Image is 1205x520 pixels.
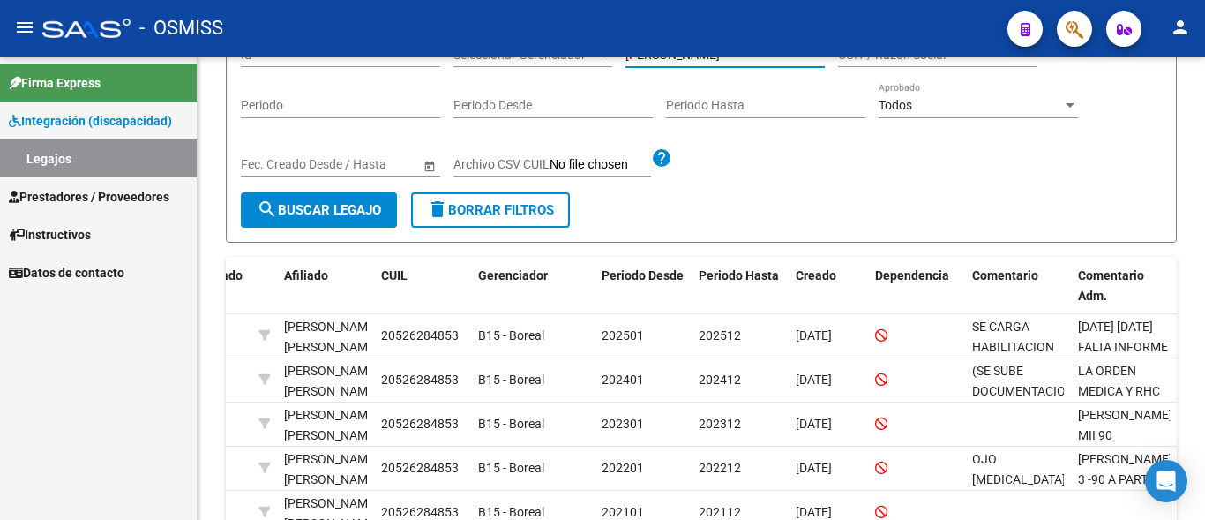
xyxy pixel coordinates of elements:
[1078,268,1144,303] span: Comentario Adm.
[796,328,832,343] span: [DATE]
[602,505,644,519] span: 202101
[381,417,459,431] span: 20526284853
[796,373,832,387] span: [DATE]
[381,505,459,519] span: 20526284853
[699,461,741,475] span: 202212
[796,505,832,519] span: [DATE]
[471,257,595,315] datatable-header-cell: Gerenciador
[284,449,378,490] div: [PERSON_NAME] [PERSON_NAME]
[796,417,832,431] span: [DATE]
[284,361,378,402] div: [PERSON_NAME] [PERSON_NAME]
[311,157,397,172] input: End date
[699,505,741,519] span: 202112
[868,257,965,315] datatable-header-cell: Dependencia
[602,373,644,387] span: 202401
[241,192,397,228] button: Buscar Legajo
[9,73,101,93] span: Firma Express
[241,157,296,172] input: Start date
[699,328,741,343] span: 202512
[602,328,644,343] span: 202501
[257,199,278,220] mat-icon: search
[1170,17,1191,38] mat-icon: person
[478,505,544,519] span: B15 - Boreal
[972,268,1038,283] span: Comentario
[602,417,644,431] span: 202301
[879,98,912,112] span: Todos
[699,417,741,431] span: 202312
[9,111,172,131] span: Integración (discapacidad)
[595,257,692,315] datatable-header-cell: Periodo Desde
[9,263,124,283] span: Datos de contacto
[1078,320,1168,474] span: 12/2/25 4/1/25 FALTA INFORME EI 5/5/25-CUD VENCE PRORROGA FEBRERO 2025 RNP OLIVARES VENCE MAYO/25
[550,157,651,173] input: Archivo CSV CUIL
[789,257,868,315] datatable-header-cell: Creado
[381,328,459,343] span: 20526284853
[602,268,684,283] span: Periodo Desde
[602,461,644,475] span: 202201
[1078,408,1172,442] span: OLIVARES CARRACO CARLOS MARIANO-BROCA MII 90
[972,320,1073,474] span: SE CARGA HABILITACION DE CENTRO 05/08/2025-BOREAL VER OBSERVACIONES- CUD VENCIDO 12/2/25
[284,317,378,358] div: [PERSON_NAME] [PERSON_NAME]
[965,257,1071,315] datatable-header-cell: Comentario
[1145,460,1187,502] div: Open Intercom Messenger
[453,157,550,171] span: Archivo CSV CUIL
[381,373,459,387] span: 20526284853
[374,257,471,315] datatable-header-cell: CUIL
[699,268,779,283] span: Periodo Hasta
[284,268,328,283] span: Afiliado
[478,268,548,283] span: Gerenciador
[381,268,408,283] span: CUIL
[139,9,223,48] span: - OSMISS
[411,192,570,228] button: Borrar Filtros
[277,257,374,315] datatable-header-cell: Afiliado
[692,257,789,315] datatable-header-cell: Periodo Hasta
[478,417,544,431] span: B15 - Boreal
[478,373,544,387] span: B15 - Boreal
[699,373,741,387] span: 202412
[651,147,672,169] mat-icon: help
[427,202,554,218] span: Borrar Filtros
[796,268,836,283] span: Creado
[14,17,35,38] mat-icon: menu
[381,461,459,475] span: 20526284853
[427,199,448,220] mat-icon: delete
[420,156,438,175] button: Open calendar
[9,187,169,207] span: Prestadores / Proveedores
[875,268,949,283] span: Dependencia
[257,202,381,218] span: Buscar Legajo
[478,461,544,475] span: B15 - Boreal
[478,328,544,343] span: B15 - Boreal
[284,405,378,446] div: [PERSON_NAME] [PERSON_NAME]
[796,461,832,475] span: [DATE]
[9,225,91,245] span: Instructivos
[1071,257,1177,315] datatable-header-cell: Comentario Adm.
